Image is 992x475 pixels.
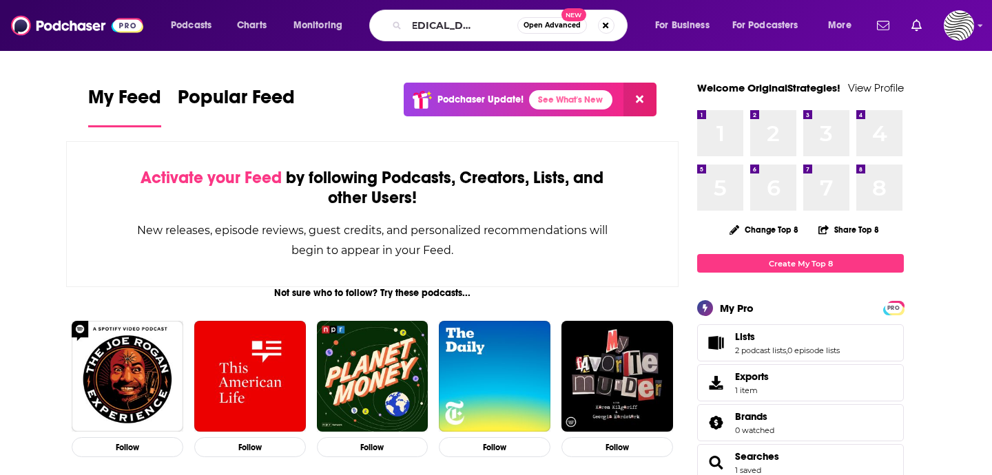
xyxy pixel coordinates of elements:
[284,14,360,36] button: open menu
[720,302,754,315] div: My Pro
[735,450,779,463] a: Searches
[561,8,586,21] span: New
[178,85,295,117] span: Popular Feed
[407,14,517,36] input: Search podcasts, credits, & more...
[524,22,581,29] span: Open Advanced
[72,321,183,432] img: The Joe Rogan Experience
[88,85,161,127] a: My Feed
[697,81,840,94] a: Welcome OriginalStrategies!
[697,254,904,273] a: Create My Top 8
[702,413,730,432] a: Brands
[529,90,612,109] a: See What's New
[721,221,807,238] button: Change Top 8
[944,10,974,41] span: Logged in as OriginalStrategies
[702,333,730,352] a: Lists
[702,453,730,472] a: Searches
[732,16,798,35] span: For Podcasters
[735,386,769,395] span: 1 item
[655,16,710,35] span: For Business
[702,373,730,392] span: Exports
[885,303,902,313] span: PRO
[735,330,840,343] a: Lists
[906,14,927,37] a: Show notifications dropdown
[735,370,769,383] span: Exports
[437,94,524,105] p: Podchaser Update!
[161,14,229,36] button: open menu
[561,437,673,457] button: Follow
[828,16,851,35] span: More
[136,168,609,208] div: by following Podcasts, Creators, Lists, and other Users!
[944,10,974,41] img: User Profile
[293,16,342,35] span: Monitoring
[439,437,550,457] button: Follow
[178,85,295,127] a: Popular Feed
[848,81,904,94] a: View Profile
[228,14,275,36] a: Charts
[141,167,282,188] span: Activate your Feed
[735,425,774,435] a: 0 watched
[439,321,550,432] img: The Daily
[317,437,428,457] button: Follow
[136,220,609,260] div: New releases, episode reviews, guest credits, and personalized recommendations will begin to appe...
[66,287,679,299] div: Not sure who to follow? Try these podcasts...
[171,16,211,35] span: Podcasts
[871,14,895,37] a: Show notifications dropdown
[11,12,143,39] img: Podchaser - Follow, Share and Rate Podcasts
[818,216,880,243] button: Share Top 8
[885,302,902,313] a: PRO
[517,17,587,34] button: Open AdvancedNew
[561,321,673,432] img: My Favorite Murder with Karen Kilgariff and Georgia Hardstark
[697,364,904,401] a: Exports
[787,346,840,355] a: 0 episode lists
[382,10,641,41] div: Search podcasts, credits, & more...
[818,14,869,36] button: open menu
[735,465,761,475] a: 1 saved
[317,321,428,432] img: Planet Money
[735,410,767,423] span: Brands
[645,14,727,36] button: open menu
[735,330,755,343] span: Lists
[735,346,786,355] a: 2 podcast lists
[735,410,774,423] a: Brands
[237,16,267,35] span: Charts
[88,85,161,117] span: My Feed
[723,14,818,36] button: open menu
[944,10,974,41] button: Show profile menu
[194,437,306,457] button: Follow
[697,324,904,361] span: Lists
[697,404,904,441] span: Brands
[786,346,787,355] span: ,
[194,321,306,432] img: This American Life
[72,437,183,457] button: Follow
